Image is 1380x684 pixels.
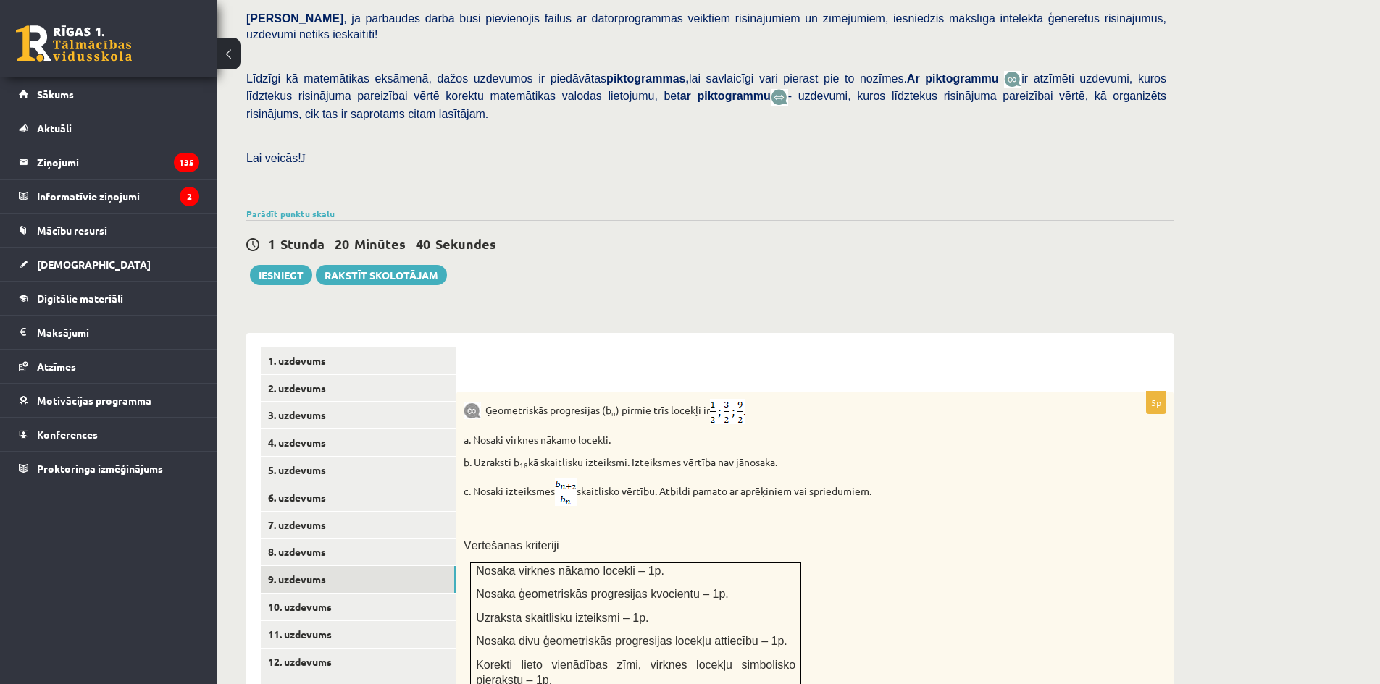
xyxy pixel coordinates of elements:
p: c. Nosaki izteiksmes skaitlisko vērtību. Atbildi pamato ar aprēķiniem vai spriedumiem. [464,478,1094,506]
a: [DEMOGRAPHIC_DATA] [19,248,199,281]
a: Maksājumi [19,316,199,349]
span: Motivācijas programma [37,394,151,407]
sub: n [611,408,616,418]
span: 1 [268,235,275,252]
img: 9k= [464,402,481,419]
span: Uzraksta skaitlisku izteiksmi – 1p. [476,612,648,624]
b: Ar piktogrammu [907,72,999,85]
span: [DEMOGRAPHIC_DATA] [37,258,151,271]
span: [PERSON_NAME] [246,12,343,25]
a: 3. uzdevums [261,402,456,428]
a: 7. uzdevums [261,512,456,539]
a: 8. uzdevums [261,539,456,565]
img: Balts.png [471,368,476,373]
p: 5p [1146,391,1166,414]
span: , ja pārbaudes darbā būsi pievienojis failus ar datorprogrammās veiktiem risinājumiem un zīmējumi... [246,12,1166,41]
a: Informatīvie ziņojumi2 [19,180,199,213]
a: 4. uzdevums [261,429,456,456]
span: Sekundes [435,235,496,252]
a: 9. uzdevums [261,566,456,593]
a: Atzīmes [19,350,199,383]
a: Konferences [19,418,199,451]
i: 2 [180,187,199,206]
span: 40 [416,235,430,252]
legend: Maksājumi [37,316,199,349]
legend: Ziņojumi [37,145,199,179]
a: Sākums [19,77,199,111]
a: Rakstīt skolotājam [316,265,447,285]
img: x2HWLtAAAAAElFTkSuQmCC [710,399,745,424]
img: wKvN42sLe3LLwAAAABJRU5ErkJggg== [771,89,788,106]
a: Digitālie materiāli [19,282,199,315]
span: Atzīmes [37,360,76,373]
a: Mācību resursi [19,214,199,247]
a: 11. uzdevums [261,621,456,648]
span: Minūtes [354,235,406,252]
span: Nosaka ģeometriskās progresijas kvocientu – 1p. [476,588,729,600]
span: Vērtēšanas kritēriji [464,539,559,552]
span: - uzdevumi, kuros līdztekus risinājuma pareizībai vērtē, kā organizēts risinājums, cik tas ir sap... [246,90,1166,119]
b: piktogrammas, [606,72,689,85]
legend: Informatīvie ziņojumi [37,180,199,213]
span: Aktuāli [37,122,72,135]
a: Ziņojumi135 [19,145,199,179]
span: Digitālie materiāli [37,292,123,305]
span: Nosaka divu ģeometriskās progresijas locekļu attiecību – 1p. [476,635,787,647]
span: Sākums [37,88,74,101]
a: Motivācijas programma [19,384,199,417]
p: a. Nosaki virknes nākamo locekli. [464,433,1094,447]
p: b. Uzraksti b kā skaitlisku izteiksmi. Izteiksmes vērtība nav jānosaka. [464,455,1094,470]
span: Konferences [37,428,98,441]
img: JfuEzvunn4EvwAAAAASUVORK5CYII= [1004,71,1021,88]
a: Rīgas 1. Tālmācības vidusskola [16,25,132,62]
a: Parādīt punktu skalu [246,208,335,219]
a: Proktoringa izmēģinājums [19,452,199,485]
span: Lai veicās! [246,152,301,164]
a: Aktuāli [19,111,199,145]
span: Proktoringa izmēģinājums [37,462,163,475]
p: Ģeometriskās progresijas (b ) pirmie trīs locekļi ir [464,399,1094,424]
span: Mācību resursi [37,224,107,237]
i: 135 [174,153,199,172]
body: Визуальный текстовый редактор, wiswyg-editor-user-answer-47024841747900 [14,14,687,30]
a: 6. uzdevums [261,484,456,511]
a: 10. uzdevums [261,594,456,620]
span: J [301,152,306,164]
span: 20 [335,235,349,252]
span: Nosaka virknes nākamo locekli – 1p. [476,565,664,577]
img: BXAjwUB4NTeSR8VjD+jkR4sfsNj3SUF0dm7Vke9mL3pbg7JMqLo6QnTZQfePv8eLzkpffa3KbLfAOvFtpvWc5s9gAAAABJRU5... [555,478,577,506]
a: 12. uzdevums [261,649,456,675]
span: Stunda [280,235,325,252]
a: 5. uzdevums [261,457,456,484]
a: 2. uzdevums [261,375,456,402]
sub: 18 [519,460,528,470]
span: Līdzīgi kā matemātikas eksāmenā, dažos uzdevumos ir piedāvātas lai savlaicīgi vari pierast pie to... [246,72,1004,85]
a: 1. uzdevums [261,347,456,374]
b: ar piktogrammu [680,90,771,102]
button: Iesniegt [250,265,312,285]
